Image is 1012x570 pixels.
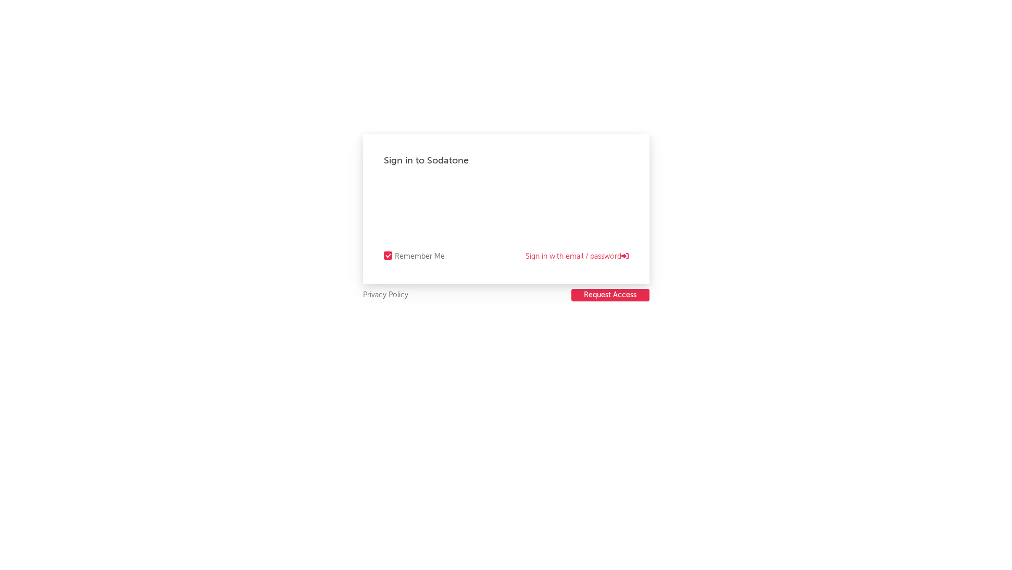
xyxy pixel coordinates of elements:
a: Privacy Policy [363,289,408,302]
button: Request Access [571,289,649,301]
div: Sign in to Sodatone [384,155,629,167]
a: Sign in with email / password [526,250,629,263]
div: Remember Me [395,250,445,263]
a: Request Access [571,289,649,302]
